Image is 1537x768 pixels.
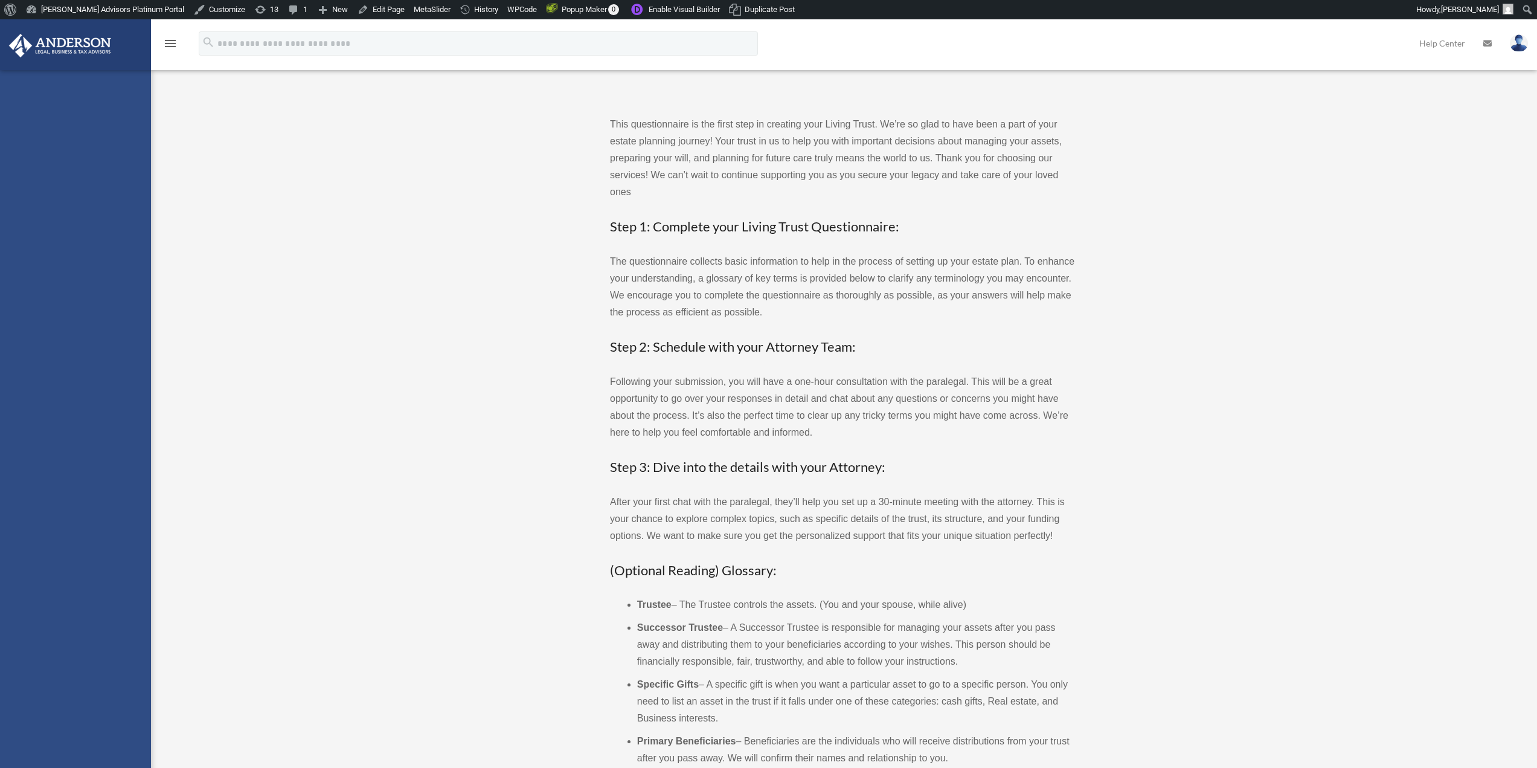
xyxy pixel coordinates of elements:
[610,561,1075,580] h3: (Optional Reading) Glossary:
[610,373,1075,441] p: Following your submission, you will have a one-hour consultation with the paralegal. This will be...
[608,4,619,15] span: 0
[1510,34,1528,52] img: User Pic
[637,596,1075,613] li: – The Trustee controls the assets. (You and your spouse, while alive)
[202,36,215,49] i: search
[637,622,723,633] b: Successor Trustee
[637,599,672,610] b: Trustee
[163,36,178,51] i: menu
[637,676,1075,727] li: – A specific gift is when you want a particular asset to go to a specific person. You only need t...
[610,338,1075,357] h3: Step 2: Schedule with your Attorney Team:
[610,218,1075,236] h3: Step 1: Complete your Living Trust Questionnaire:
[610,116,1075,201] p: This questionnaire is the first step in creating your Living Trust. We’re so glad to have been a ...
[637,679,699,689] b: Specific Gifts
[610,494,1075,544] p: After your first chat with the paralegal, they’ll help you set up a 30-minute meeting with the at...
[1410,19,1474,67] a: Help Center
[610,253,1075,321] p: The questionnaire collects basic information to help in the process of setting up your estate pla...
[1441,5,1499,14] span: [PERSON_NAME]
[637,736,736,746] b: Primary Beneficiaries
[637,619,1075,670] li: – A Successor Trustee is responsible for managing your assets after you pass away and distributin...
[5,34,115,57] img: Anderson Advisors Platinum Portal
[163,40,178,51] a: menu
[610,458,1075,477] h3: Step 3: Dive into the details with your Attorney:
